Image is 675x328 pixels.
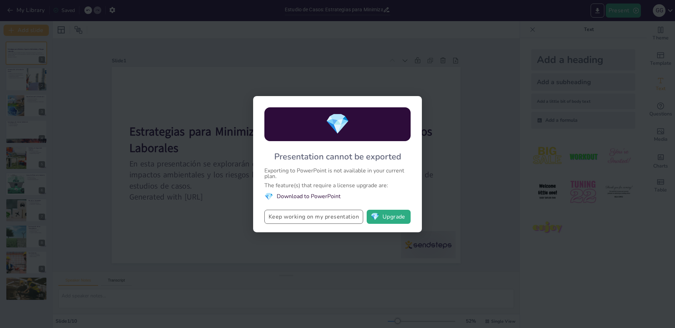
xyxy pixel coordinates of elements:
div: The feature(s) that require a license upgrade are: [264,183,411,188]
span: diamond [371,213,379,220]
button: Keep working on my presentation [264,210,363,224]
div: Exporting to PowerPoint is not available in your current plan. [264,168,411,179]
div: Presentation cannot be exported [274,151,401,162]
span: diamond [264,192,273,201]
span: diamond [325,111,350,138]
li: Download to PowerPoint [264,192,411,201]
button: diamondUpgrade [367,210,411,224]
